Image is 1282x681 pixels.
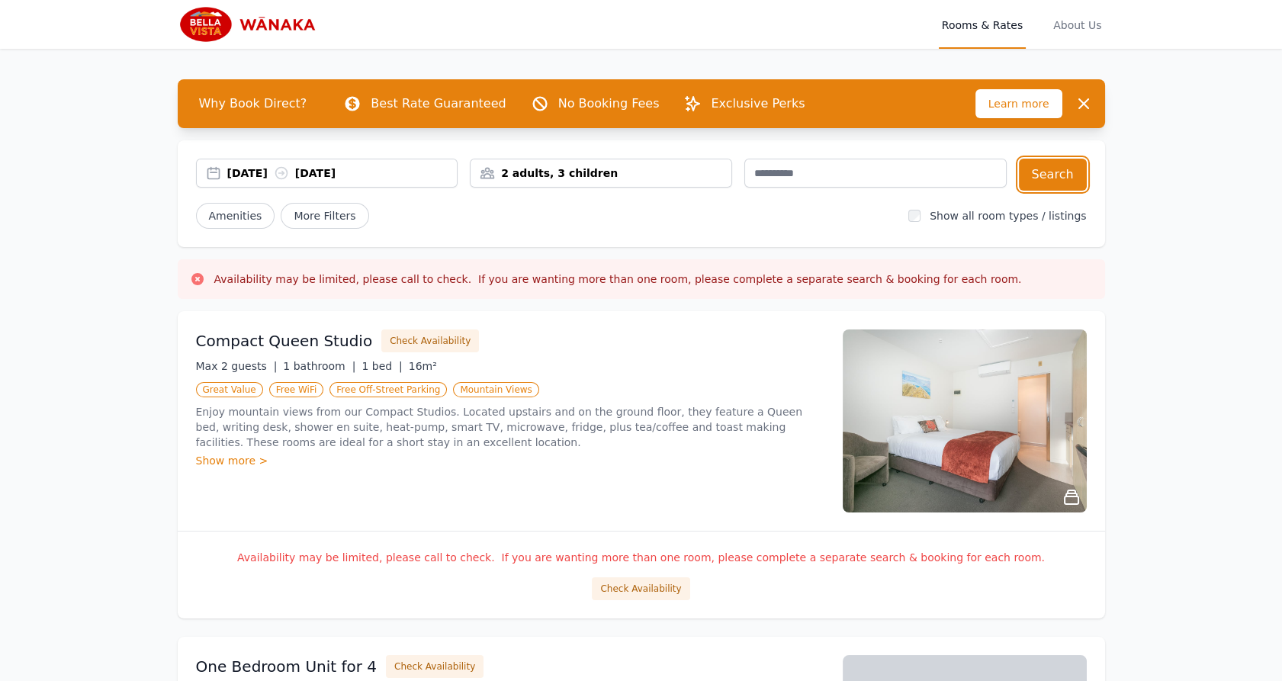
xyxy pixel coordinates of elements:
[178,6,325,43] img: Bella Vista Wanaka
[381,329,479,352] button: Check Availability
[711,95,805,113] p: Exclusive Perks
[196,550,1087,565] p: Availability may be limited, please call to check. If you are wanting more than one room, please ...
[269,382,324,397] span: Free WiFi
[453,382,538,397] span: Mountain Views
[361,360,402,372] span: 1 bed |
[196,360,278,372] span: Max 2 guests |
[187,88,320,119] span: Why Book Direct?
[196,656,378,677] h3: One Bedroom Unit for 4
[227,165,458,181] div: [DATE] [DATE]
[196,382,263,397] span: Great Value
[281,203,368,229] span: More Filters
[386,655,484,678] button: Check Availability
[930,210,1086,222] label: Show all room types / listings
[471,165,731,181] div: 2 adults, 3 children
[329,382,447,397] span: Free Off-Street Parking
[592,577,689,600] button: Check Availability
[558,95,660,113] p: No Booking Fees
[196,330,373,352] h3: Compact Queen Studio
[214,271,1022,287] h3: Availability may be limited, please call to check. If you are wanting more than one room, please ...
[283,360,355,372] span: 1 bathroom |
[371,95,506,113] p: Best Rate Guaranteed
[975,89,1062,118] span: Learn more
[196,453,824,468] div: Show more >
[409,360,437,372] span: 16m²
[196,404,824,450] p: Enjoy mountain views from our Compact Studios. Located upstairs and on the ground floor, they fea...
[1019,159,1087,191] button: Search
[196,203,275,229] button: Amenities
